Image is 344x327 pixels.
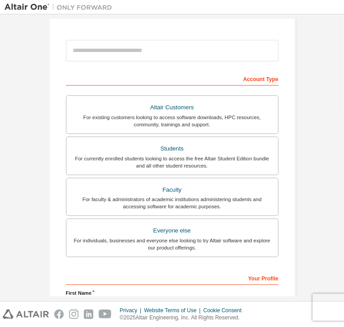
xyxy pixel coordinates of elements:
div: Cookie Consent [203,307,247,314]
div: Faculty [72,184,273,196]
div: Your Profile [66,271,279,285]
div: For faculty & administrators of academic institutions administering students and accessing softwa... [72,196,273,210]
div: Account Type [66,71,279,86]
div: For individuals, businesses and everyone else looking to try Altair software and explore our prod... [72,237,273,251]
img: instagram.svg [69,310,78,319]
div: For currently enrolled students looking to access the free Altair Student Edition bundle and all ... [72,155,273,169]
div: Everyone else [72,224,273,237]
div: Website Terms of Use [144,307,203,314]
img: Altair One [4,3,117,12]
div: Students [72,142,273,155]
img: altair_logo.svg [3,310,49,319]
label: First Name [66,289,279,297]
div: Privacy [120,307,144,314]
div: Altair Customers [72,101,273,114]
p: © 2025 Altair Engineering, Inc. All Rights Reserved. [120,314,247,322]
div: For existing customers looking to access software downloads, HPC resources, community, trainings ... [72,114,273,128]
img: facebook.svg [54,310,64,319]
img: youtube.svg [99,310,112,319]
img: linkedin.svg [84,310,93,319]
